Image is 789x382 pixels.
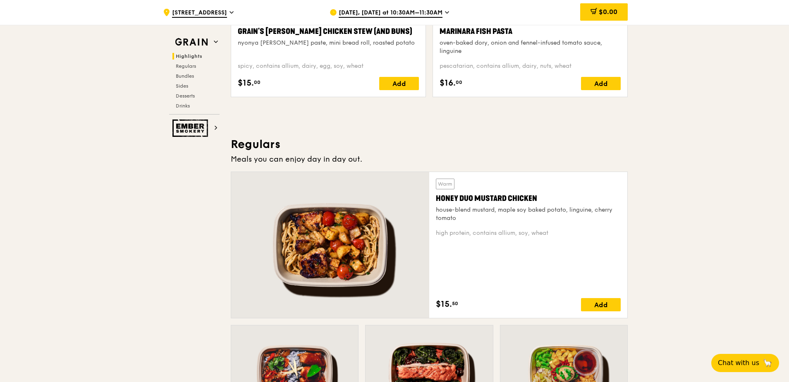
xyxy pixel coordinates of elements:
[436,229,621,237] div: high protein, contains allium, soy, wheat
[238,39,419,47] div: nyonya [PERSON_NAME] paste, mini bread roll, roasted potato
[456,79,462,86] span: 00
[440,39,621,55] div: oven-baked dory, onion and fennel-infused tomato sauce, linguine
[718,358,759,368] span: Chat with us
[763,358,772,368] span: 🦙
[238,26,419,37] div: Grain's [PERSON_NAME] Chicken Stew (and buns)
[581,298,621,311] div: Add
[440,62,621,70] div: pescatarian, contains allium, dairy, nuts, wheat
[176,93,195,99] span: Desserts
[172,9,227,18] span: [STREET_ADDRESS]
[379,77,419,90] div: Add
[581,77,621,90] div: Add
[172,35,210,50] img: Grain web logo
[339,9,442,18] span: [DATE], [DATE] at 10:30AM–11:30AM
[440,77,456,89] span: $16.
[238,62,419,70] div: spicy, contains allium, dairy, egg, soy, wheat
[254,79,261,86] span: 00
[711,354,779,372] button: Chat with us🦙
[176,53,202,59] span: Highlights
[231,153,628,165] div: Meals you can enjoy day in day out.
[452,300,458,307] span: 50
[599,8,617,16] span: $0.00
[436,193,621,204] div: Honey Duo Mustard Chicken
[176,103,190,109] span: Drinks
[176,73,194,79] span: Bundles
[231,137,628,152] h3: Regulars
[436,206,621,222] div: house-blend mustard, maple soy baked potato, linguine, cherry tomato
[172,119,210,137] img: Ember Smokery web logo
[436,298,452,310] span: $15.
[436,179,454,189] div: Warm
[238,77,254,89] span: $15.
[176,63,196,69] span: Regulars
[440,26,621,37] div: Marinara Fish Pasta
[176,83,188,89] span: Sides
